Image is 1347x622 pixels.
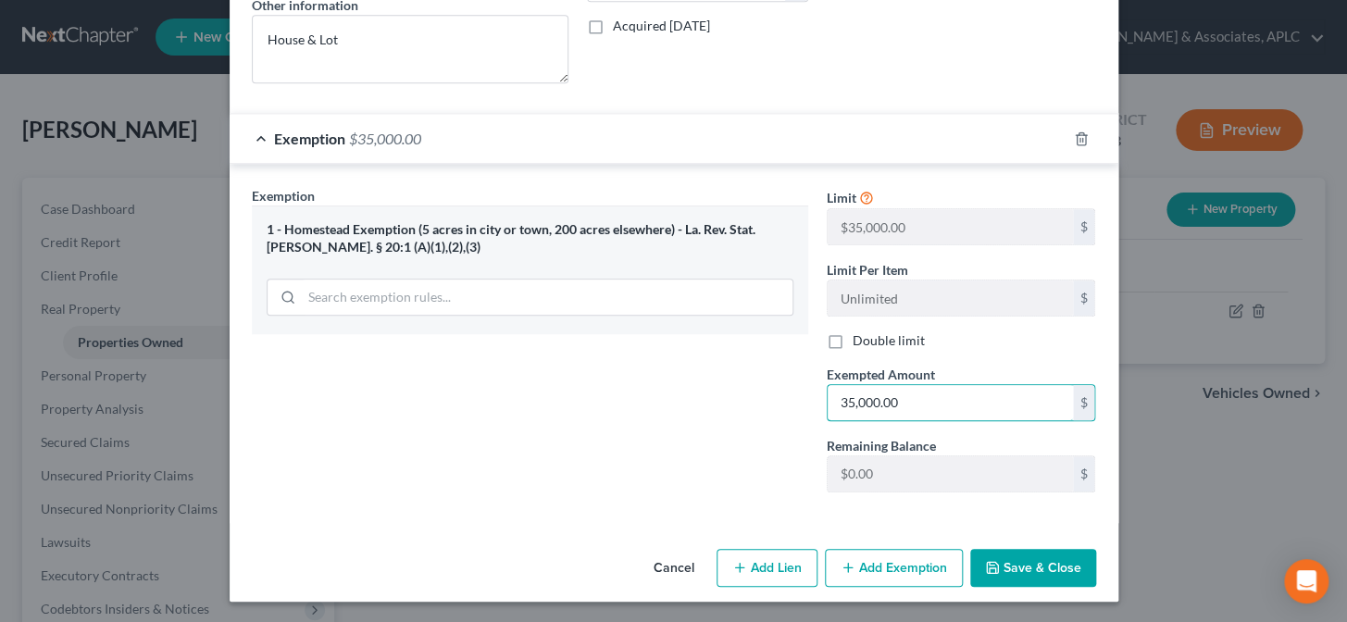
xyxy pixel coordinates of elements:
[1284,559,1328,603] div: Open Intercom Messenger
[828,456,1073,491] input: --
[828,209,1073,244] input: --
[1073,209,1095,244] div: $
[252,188,315,204] span: Exemption
[717,549,817,588] button: Add Lien
[828,280,1073,316] input: --
[302,280,792,315] input: Search exemption rules...
[827,367,935,382] span: Exempted Amount
[853,331,925,350] label: Double limit
[267,221,793,255] div: 1 - Homestead Exemption (5 acres in city or town, 200 acres elsewhere) - La. Rev. Stat. [PERSON_N...
[827,436,936,455] label: Remaining Balance
[639,551,709,588] button: Cancel
[825,549,963,588] button: Add Exemption
[1073,280,1095,316] div: $
[613,17,710,35] label: Acquired [DATE]
[970,549,1096,588] button: Save & Close
[274,130,345,147] span: Exemption
[349,130,421,147] span: $35,000.00
[1073,456,1095,491] div: $
[827,260,908,280] label: Limit Per Item
[828,385,1073,420] input: 0.00
[1073,385,1095,420] div: $
[827,190,856,205] span: Limit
